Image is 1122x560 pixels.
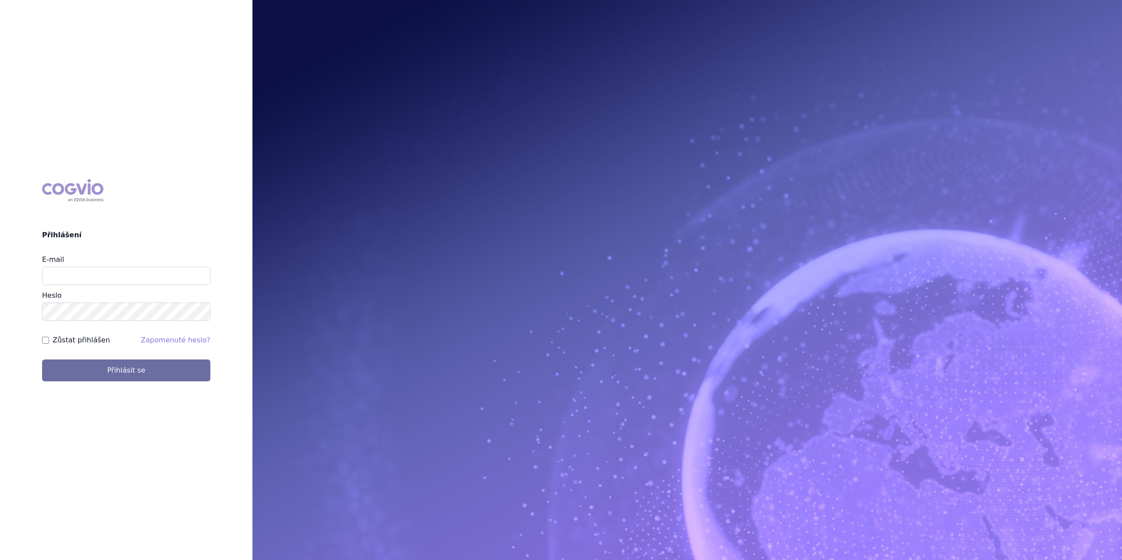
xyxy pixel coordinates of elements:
button: Přihlásit se [42,359,210,381]
label: Heslo [42,291,61,299]
a: Zapomenuté heslo? [141,336,210,344]
h2: Přihlášení [42,230,210,240]
label: Zůstat přihlášen [53,335,110,345]
div: COGVIO [42,179,103,202]
label: E-mail [42,255,64,264]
